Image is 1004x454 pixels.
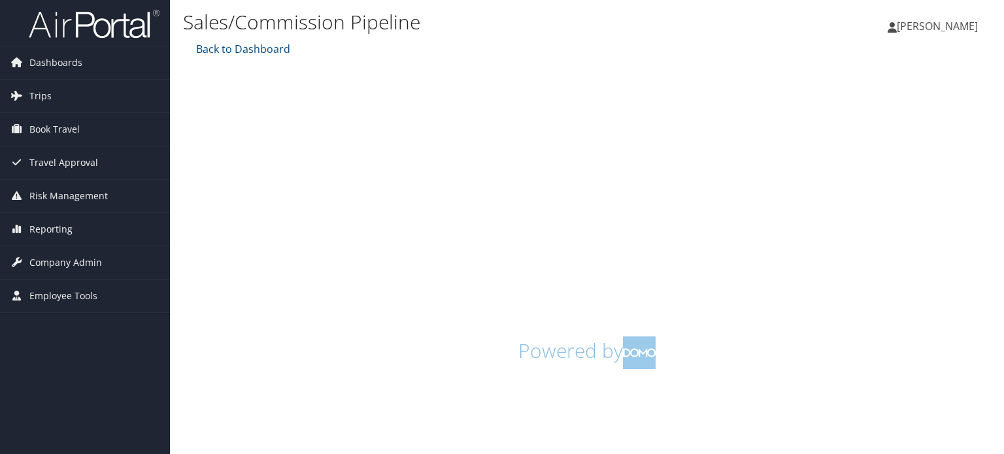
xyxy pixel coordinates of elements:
[623,336,656,369] img: domo-logo.png
[888,7,991,46] a: [PERSON_NAME]
[29,146,98,179] span: Travel Approval
[29,180,108,212] span: Risk Management
[29,213,73,246] span: Reporting
[29,46,82,79] span: Dashboards
[29,80,52,112] span: Trips
[183,8,722,36] h1: Sales/Commission Pipeline
[29,246,102,279] span: Company Admin
[29,113,80,146] span: Book Travel
[29,8,159,39] img: airportal-logo.png
[897,19,978,33] span: [PERSON_NAME]
[29,280,97,312] span: Employee Tools
[193,336,981,369] h1: Powered by
[193,42,290,56] a: Back to Dashboard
